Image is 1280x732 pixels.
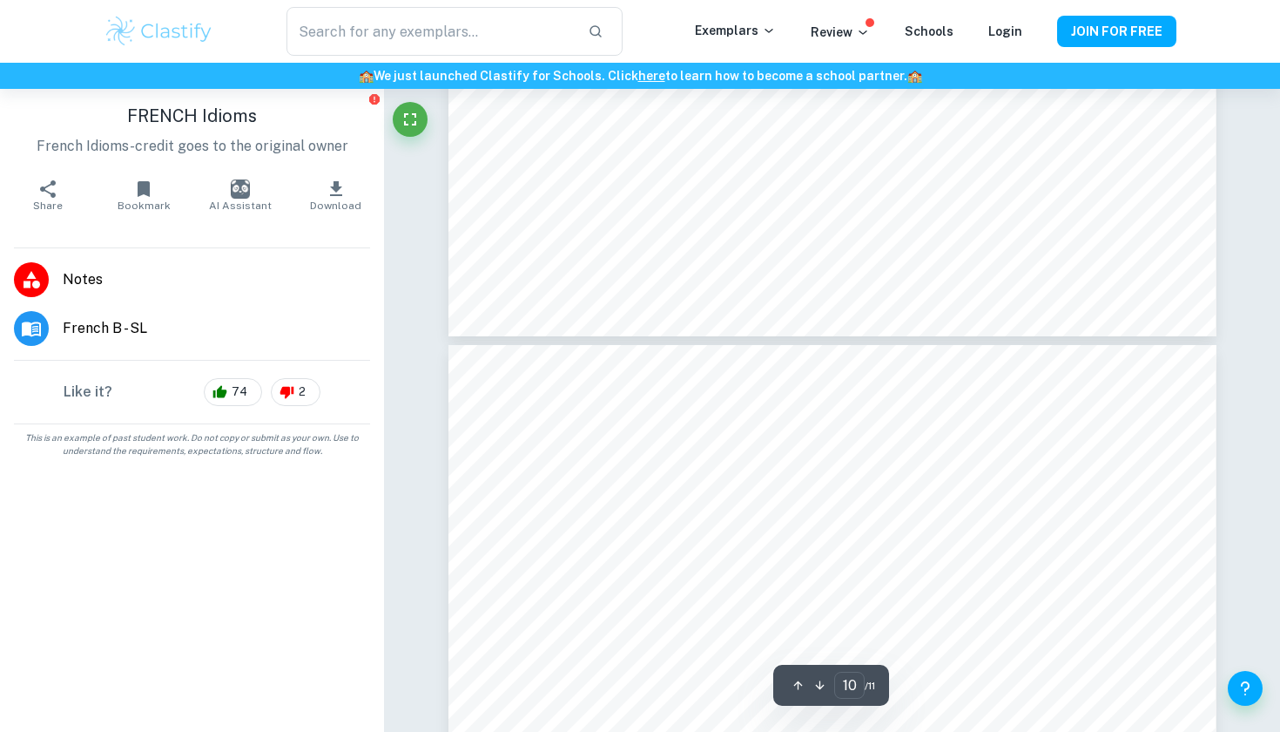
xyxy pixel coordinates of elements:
[865,678,875,694] span: / 11
[7,431,377,457] span: This is an example of past student work. Do not copy or submit as your own. Use to understand the...
[907,69,922,83] span: 🏫
[1228,671,1263,706] button: Help and Feedback
[367,92,381,105] button: Report issue
[222,383,257,401] span: 74
[271,378,320,406] div: 2
[204,378,262,406] div: 74
[288,171,384,220] button: Download
[3,66,1277,85] h6: We just launched Clastify for Schools. Click to learn how to become a school partner.
[33,200,63,212] span: Share
[14,136,370,157] p: French Idioms-credit goes to the original owner
[286,7,574,56] input: Search for any exemplars...
[359,69,374,83] span: 🏫
[231,180,250,199] img: AI Assistant
[905,24,953,38] a: Schools
[64,382,112,403] h6: Like it?
[289,383,315,401] span: 2
[104,14,214,49] img: Clastify logo
[14,103,370,129] h1: FRENCH Idioms
[192,171,288,220] button: AI Assistant
[811,23,870,42] p: Review
[1057,16,1176,47] button: JOIN FOR FREE
[393,102,428,137] button: Fullscreen
[96,171,192,220] button: Bookmark
[638,69,665,83] a: here
[118,200,171,212] span: Bookmark
[695,21,776,40] p: Exemplars
[63,269,370,290] span: Notes
[988,24,1022,38] a: Login
[310,200,361,212] span: Download
[63,318,370,339] span: French B - SL
[209,200,272,212] span: AI Assistant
